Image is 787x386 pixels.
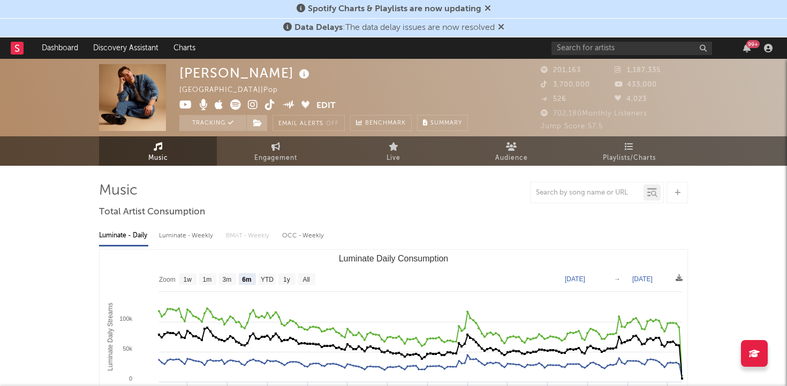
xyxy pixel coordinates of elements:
[452,136,570,166] a: Audience
[107,303,114,370] text: Luminate Daily Streams
[485,5,491,13] span: Dismiss
[273,115,345,131] button: Email AlertsOff
[99,227,148,245] div: Luminate - Daily
[615,96,647,103] span: 4,023
[294,24,343,32] span: Data Delays
[495,152,528,165] span: Audience
[551,42,712,55] input: Search for artists
[159,276,176,283] text: Zoom
[179,64,312,82] div: [PERSON_NAME]
[316,99,336,113] button: Edit
[129,375,132,382] text: 0
[326,121,339,127] em: Off
[179,115,246,131] button: Tracking
[254,152,297,165] span: Engagement
[166,37,203,59] a: Charts
[614,275,620,283] text: →
[417,115,468,131] button: Summary
[498,24,504,32] span: Dismiss
[159,227,215,245] div: Luminate - Weekly
[350,115,412,131] a: Benchmark
[565,275,585,283] text: [DATE]
[430,120,462,126] span: Summary
[203,276,212,283] text: 1m
[743,44,751,52] button: 99+
[308,5,481,13] span: Spotify Charts & Playlists are now updating
[615,81,657,88] span: 433,000
[746,40,760,48] div: 99 +
[541,96,566,103] span: 526
[365,117,406,130] span: Benchmark
[99,206,205,219] span: Total Artist Consumption
[179,84,290,97] div: [GEOGRAPHIC_DATA] | Pop
[541,81,590,88] span: 3,700,000
[339,254,449,263] text: Luminate Daily Consumption
[123,345,132,352] text: 50k
[570,136,688,166] a: Playlists/Charts
[541,110,647,117] span: 702,180 Monthly Listeners
[541,67,581,74] span: 201,163
[217,136,335,166] a: Engagement
[223,276,232,283] text: 3m
[335,136,452,166] a: Live
[302,276,309,283] text: All
[99,136,217,166] a: Music
[119,315,132,322] text: 100k
[242,276,251,283] text: 6m
[541,123,603,130] span: Jump Score: 57.5
[34,37,86,59] a: Dashboard
[615,67,661,74] span: 1,187,335
[148,152,168,165] span: Music
[184,276,192,283] text: 1w
[282,227,325,245] div: OCC - Weekly
[531,189,644,197] input: Search by song name or URL
[261,276,274,283] text: YTD
[632,275,653,283] text: [DATE]
[387,152,400,165] span: Live
[86,37,166,59] a: Discovery Assistant
[603,152,656,165] span: Playlists/Charts
[283,276,290,283] text: 1y
[294,24,495,32] span: : The data delay issues are now resolved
